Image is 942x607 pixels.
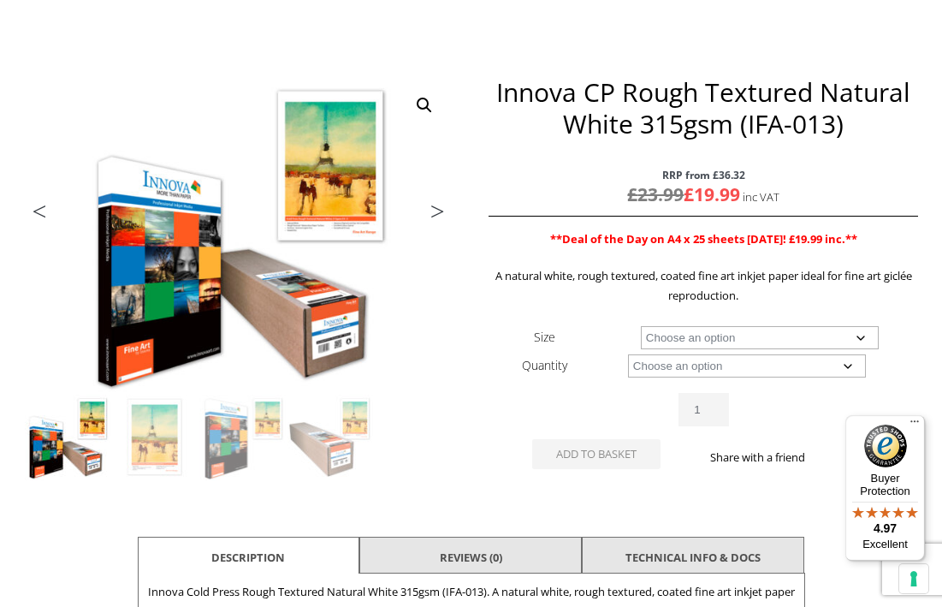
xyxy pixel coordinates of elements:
p: Excellent [845,538,925,551]
a: Description [211,542,285,573]
button: Menu [904,415,925,436]
p: Share with a friend [703,448,811,467]
img: Trusted Shops Trustmark [864,425,907,467]
button: Trusted Shops TrustmarkBuyer Protection4.97Excellent [845,415,925,561]
span: 4.97 [874,521,897,535]
img: Innova CP Rough Textured Natural White 315gsm (IFA-013) - Image 2 [112,395,198,480]
a: TECHNICAL INFO & DOCS [625,542,761,573]
img: Innova CP Rough Textured Natural White 315gsm (IFA-013) - Image 3 [199,395,285,480]
button: Your consent preferences for tracking technologies [899,564,928,593]
img: twitter sharing button [832,450,845,464]
bdi: 19.99 [684,182,740,206]
input: Product quantity [678,393,728,426]
span: RRP from £36.32 [489,165,918,185]
p: A natural white, rough textured, coated fine art inkjet paper ideal for fine art giclée reproduct... [489,266,918,306]
img: facebook sharing button [811,450,825,464]
span: £ [684,182,694,206]
p: Buyer Protection [845,472,925,497]
bdi: 23.99 [627,182,684,206]
a: Reviews (0) [440,542,502,573]
label: Quantity [522,357,567,373]
img: Innova CP Rough Textured Natural White 315gsm (IFA-013) [25,395,110,480]
label: Size [534,329,555,345]
span: £ [627,182,637,206]
strong: **Deal of the Day on A4 x 25 sheets [DATE]! £19.99 inc.** [550,231,857,247]
img: Innova CP Rough Textured Natural White 315gsm (IFA-013) - Image 4 [287,395,373,480]
a: View full-screen image gallery [409,90,440,121]
button: Add to basket [532,439,661,469]
h1: Innova CP Rough Textured Natural White 315gsm (IFA-013) [489,76,918,140]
